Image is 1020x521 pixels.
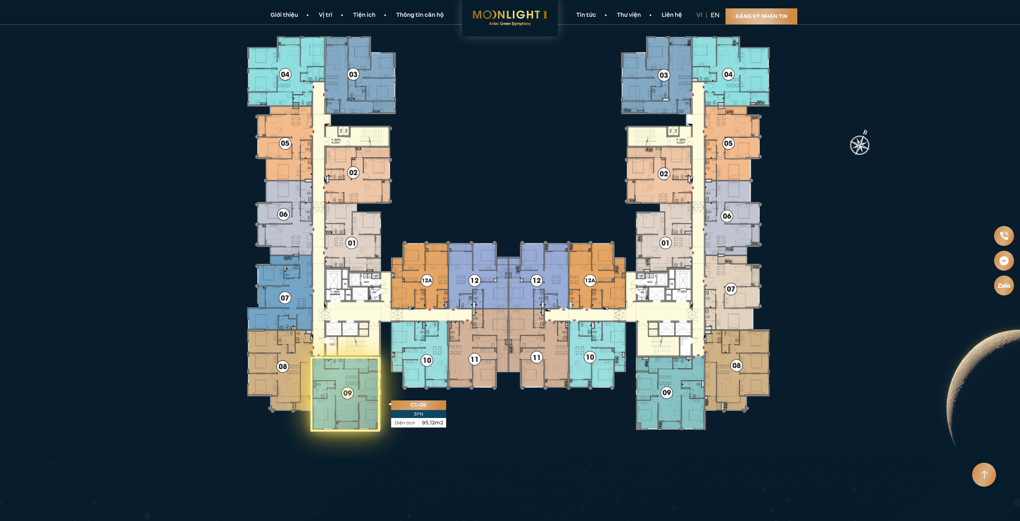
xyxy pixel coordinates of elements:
a: Đăng ký nhận tin [725,8,797,24]
a: Tin tức [566,11,607,20]
img: Phone icon [1000,232,1008,240]
a: Vị trí [308,11,343,20]
a: Liên hệ [651,11,692,20]
img: Messenger icon [999,256,1009,265]
a: vi [696,11,702,20]
a: Thông tin căn hộ [386,11,454,20]
img: Zalo icon [997,283,1010,287]
a: Thư viện [607,11,651,20]
img: Arrow icon [981,470,988,479]
a: Tiện ích [343,11,386,20]
a: Giới thiệu [260,11,308,20]
a: en [711,11,720,20]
